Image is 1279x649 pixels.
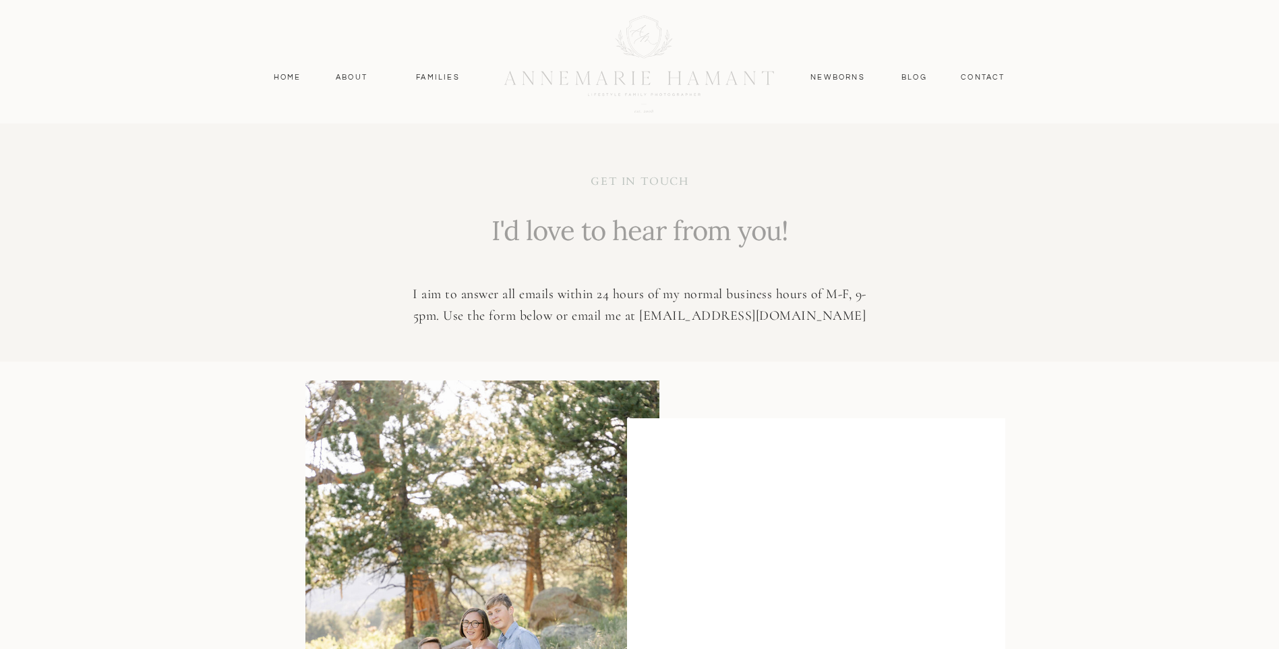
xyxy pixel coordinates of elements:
p: I'd love to hear from you! [488,212,792,263]
a: Blog [899,72,930,84]
a: Home [268,72,307,84]
a: About [332,72,371,84]
p: get in touch [493,174,787,193]
p: I aim to answer all emails within 24 hours of my normal business hours of M-F, 9-5pm. Use the for... [400,283,879,327]
a: contact [954,72,1013,84]
a: Families [408,72,469,84]
a: Newborns [806,72,870,84]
